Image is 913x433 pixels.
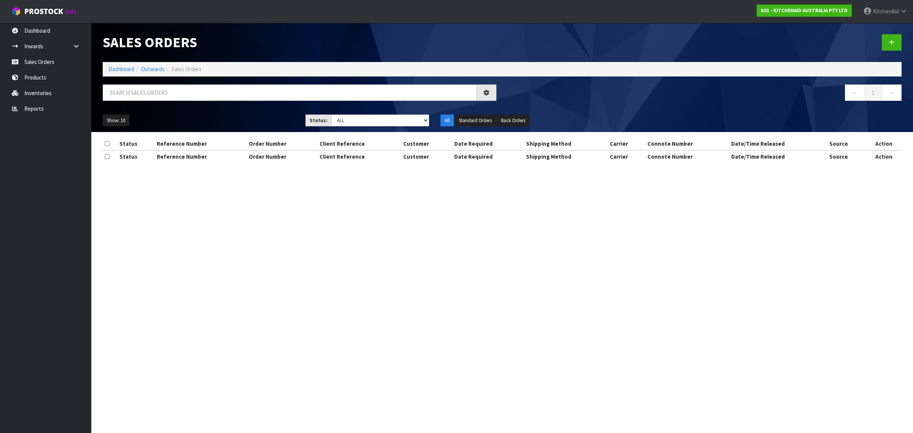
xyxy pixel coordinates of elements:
h1: Sales Orders [103,34,496,50]
th: Source [827,150,866,162]
th: Carrier [608,138,646,150]
th: Reference Number [155,138,247,150]
th: Date Required [452,138,525,150]
th: Customer [401,138,452,150]
th: Order Number [247,138,318,150]
strong: K01 - KITCHENAID AUSTRALIA PTY LTD [761,7,848,14]
button: Standard Orders [455,115,496,127]
a: → [881,84,902,101]
a: 1 [865,84,882,101]
span: KitchenAid [873,8,899,15]
th: Status [118,138,154,150]
th: Carrier [608,150,646,162]
a: Outwards [141,65,165,73]
th: Action [866,138,902,150]
th: Status [118,150,154,162]
button: All [441,115,454,127]
th: Date Required [452,150,525,162]
th: Order Number [247,150,318,162]
th: Date/Time Released [729,150,827,162]
span: ProStock [24,6,63,16]
th: Date/Time Released [729,138,827,150]
input: Search sales orders [103,84,477,101]
th: Action [866,150,902,162]
a: ← [845,84,865,101]
small: WMS [65,8,76,16]
th: Reference Number [155,150,247,162]
button: Back Orders [497,115,530,127]
th: Source [827,138,866,150]
span: Sales Orders [172,65,202,73]
strong: Status: [310,117,328,124]
nav: Page navigation [508,84,902,103]
th: Client Reference [318,138,401,150]
th: Shipping Method [524,138,608,150]
th: Shipping Method [524,150,608,162]
img: cube-alt.png [11,6,21,16]
th: Connote Number [646,138,729,150]
th: Customer [401,150,452,162]
th: Client Reference [318,150,401,162]
a: Dashboard [108,65,134,73]
th: Connote Number [646,150,729,162]
button: Show: 10 [103,115,129,127]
